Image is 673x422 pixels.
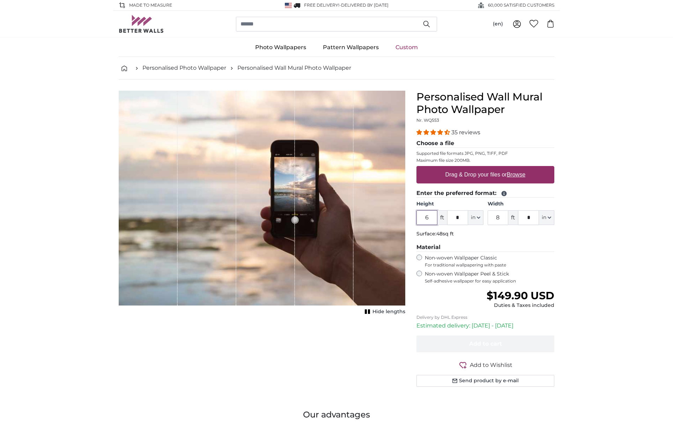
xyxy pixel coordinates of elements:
legend: Material [416,243,554,252]
a: Custom [387,38,426,56]
span: Delivered by [DATE] [341,2,389,8]
img: Betterwalls [119,15,164,33]
span: ft [437,210,447,225]
span: 60,000 SATISFIED CUSTOMERS [488,2,554,8]
span: 35 reviews [451,129,480,136]
label: Non-woven Wallpaper Peel & Stick [425,271,554,284]
h3: Our advantages [119,409,554,420]
p: Estimated delivery: [DATE] - [DATE] [416,322,554,330]
button: in [468,210,483,225]
p: Delivery by DHL Express [416,315,554,320]
span: Nr. WQ553 [416,118,439,123]
span: - [339,2,389,8]
h1: Personalised Wall Mural Photo Wallpaper [416,91,554,116]
span: 48sq ft [436,231,454,237]
span: $149.90 USD [487,289,554,302]
span: ft [508,210,518,225]
nav: breadcrumbs [119,57,554,80]
span: For traditional wallpapering with paste [425,262,554,268]
span: Hide lengths [372,308,405,315]
u: Browse [507,172,525,178]
span: Add to cart [469,340,502,347]
button: Hide lengths [363,307,405,317]
span: in [471,214,475,221]
span: FREE delivery! [304,2,339,8]
span: Add to Wishlist [470,361,512,369]
p: Supported file formats JPG, PNG, TIFF, PDF [416,151,554,156]
button: Add to Wishlist [416,361,554,369]
a: Photo Wallpapers [247,38,315,56]
a: Pattern Wallpapers [315,38,387,56]
p: Maximum file size 200MB. [416,158,554,163]
button: Send product by e-mail [416,375,554,387]
label: Drag & Drop your files or [443,168,528,182]
button: Add to cart [416,336,554,352]
span: Made to Measure [129,2,172,8]
label: Non-woven Wallpaper Classic [425,255,554,268]
button: (en) [487,18,509,30]
p: Surface: [416,231,554,238]
a: Personalised Photo Wallpaper [142,64,226,72]
legend: Enter the preferred format: [416,189,554,198]
button: in [539,210,554,225]
label: Height [416,201,483,208]
img: United States [285,3,292,8]
span: 4.34 stars [416,129,451,136]
a: Personalised Wall Mural Photo Wallpaper [237,64,351,72]
label: Width [488,201,554,208]
span: in [542,214,546,221]
span: Self-adhesive wallpaper for easy application [425,278,554,284]
div: 1 of 1 [119,91,405,317]
div: Duties & Taxes included [487,302,554,309]
legend: Choose a file [416,139,554,148]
